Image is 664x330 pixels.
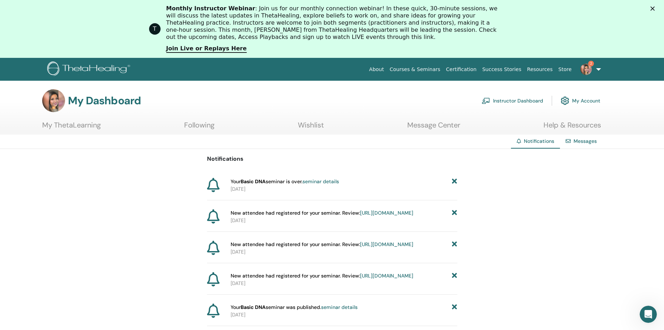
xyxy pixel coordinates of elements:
[443,63,479,76] a: Certification
[231,178,339,185] span: Your seminar is over.
[231,217,457,224] p: [DATE]
[184,121,215,135] a: Following
[580,64,592,75] img: default.jpg
[524,138,554,144] span: Notifications
[561,95,569,107] img: cog.svg
[650,6,658,11] div: Close
[482,93,543,109] a: Instructor Dashboard
[149,23,161,35] div: Profile image for ThetaHealing
[207,155,457,163] p: Notifications
[561,93,600,109] a: My Account
[298,121,324,135] a: Wishlist
[241,304,266,310] strong: Basic DNA
[640,306,657,323] iframe: Intercom live chat
[241,178,266,185] strong: Basic DNA
[231,304,358,311] span: Your seminar was published.
[524,63,556,76] a: Resources
[231,280,457,287] p: [DATE]
[574,138,597,144] a: Messages
[68,94,141,107] h3: My Dashboard
[166,45,247,53] a: Join Live or Replays Here
[303,178,339,185] a: seminar details
[231,272,413,280] span: New attendee had registered for your seminar. Review:
[366,63,387,76] a: About
[231,311,457,319] p: [DATE]
[231,248,457,256] p: [DATE]
[544,121,601,135] a: Help & Resources
[47,61,133,77] img: logo.png
[231,185,457,193] p: [DATE]
[321,304,358,310] a: seminar details
[42,121,101,135] a: My ThetaLearning
[231,209,413,217] span: New attendee had registered for your seminar. Review:
[482,97,490,104] img: chalkboard-teacher.svg
[479,63,524,76] a: Success Stories
[166,5,255,12] b: Monthly Instructor Webinar
[360,272,413,279] a: [URL][DOMAIN_NAME]
[360,210,413,216] a: [URL][DOMAIN_NAME]
[556,63,575,76] a: Store
[360,241,413,247] a: [URL][DOMAIN_NAME]
[575,58,604,81] a: 2
[166,5,504,41] div: : Join us for our monthly connection webinar! In these quick, 30-minute sessions, we will discuss...
[588,61,594,66] span: 2
[231,241,413,248] span: New attendee had registered for your seminar. Review:
[387,63,443,76] a: Courses & Seminars
[42,89,65,112] img: default.jpg
[407,121,460,135] a: Message Center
